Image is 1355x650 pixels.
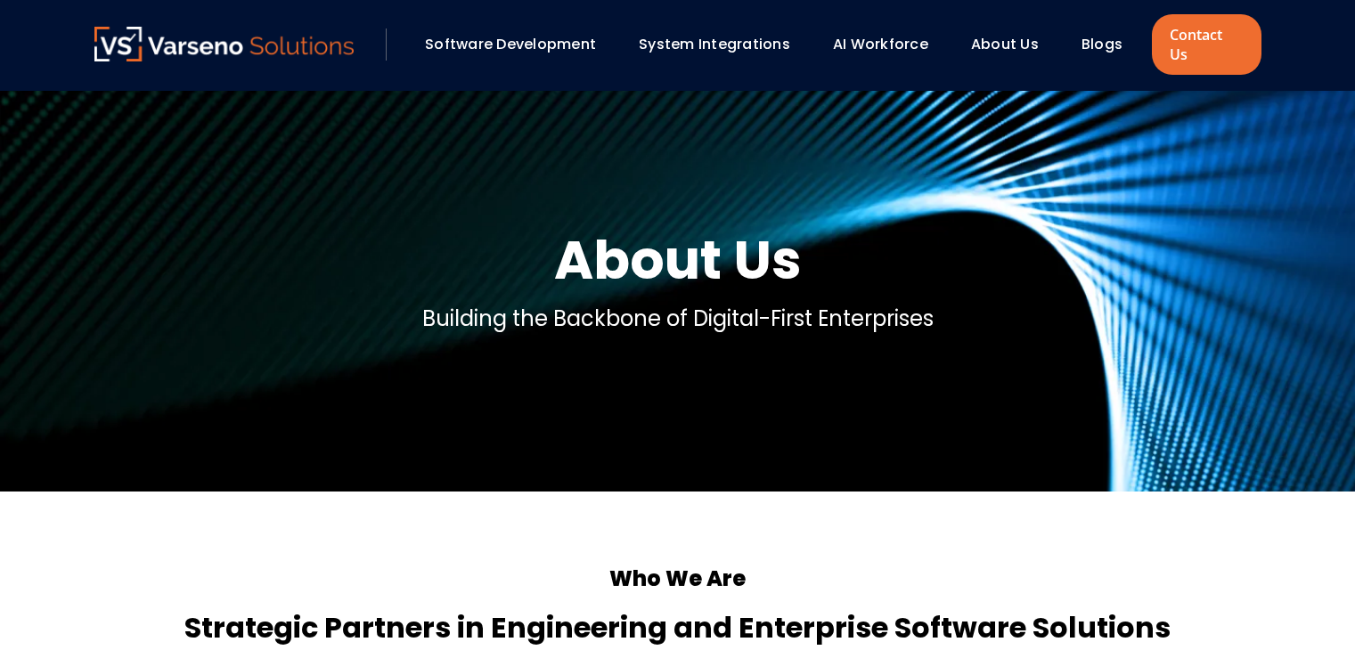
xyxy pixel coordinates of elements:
[833,34,928,54] a: AI Workforce
[94,563,1261,595] h5: Who We Are
[1073,29,1147,60] div: Blogs
[1152,14,1261,75] a: Contact Us
[554,224,802,296] h1: About Us
[971,34,1039,54] a: About Us
[425,34,596,54] a: Software Development
[94,606,1261,649] h4: Strategic Partners in Engineering and Enterprise Software Solutions
[639,34,790,54] a: System Integrations
[94,27,355,62] a: Varseno Solutions – Product Engineering & IT Services
[824,29,953,60] div: AI Workforce
[962,29,1064,60] div: About Us
[94,27,355,61] img: Varseno Solutions – Product Engineering & IT Services
[422,303,934,335] p: Building the Backbone of Digital-First Enterprises
[1082,34,1122,54] a: Blogs
[630,29,815,60] div: System Integrations
[416,29,621,60] div: Software Development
